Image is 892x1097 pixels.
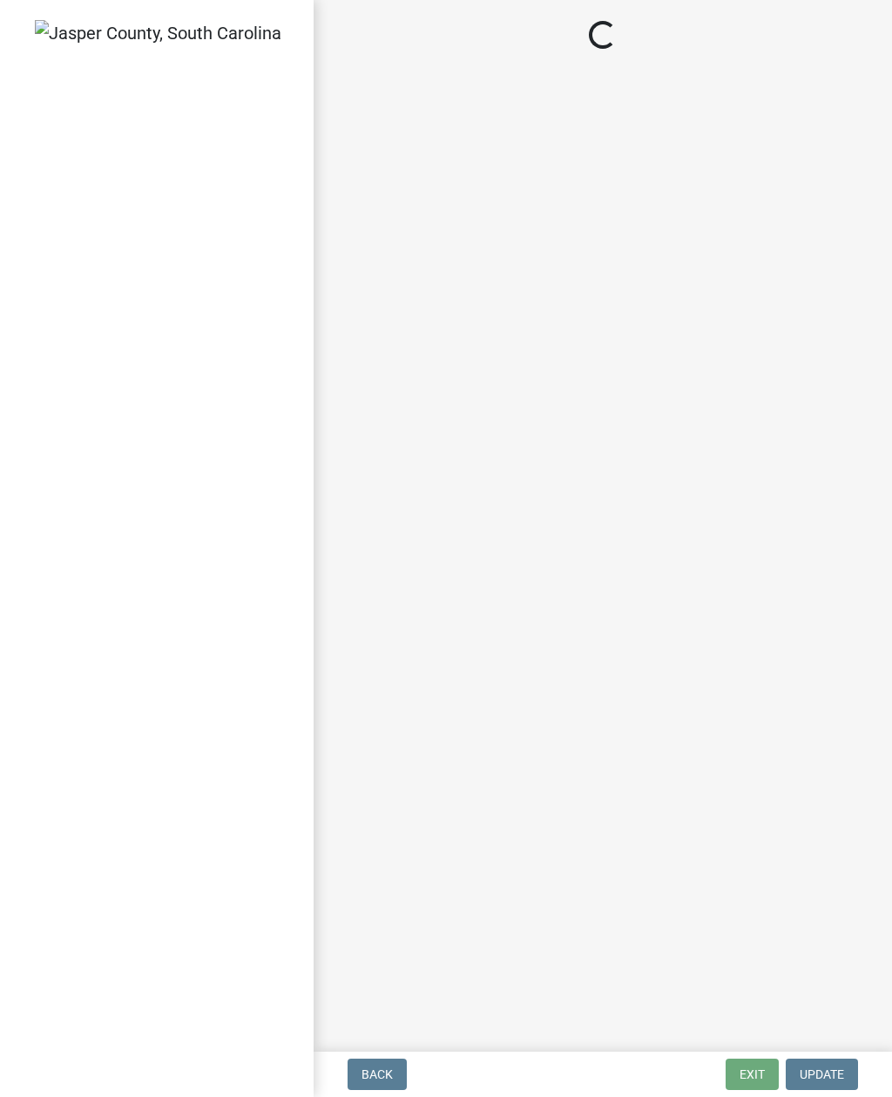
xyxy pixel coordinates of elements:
img: Jasper County, South Carolina [35,20,281,46]
span: Update [800,1067,844,1081]
button: Update [786,1059,858,1090]
button: Back [348,1059,407,1090]
span: Back [362,1067,393,1081]
button: Exit [726,1059,779,1090]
